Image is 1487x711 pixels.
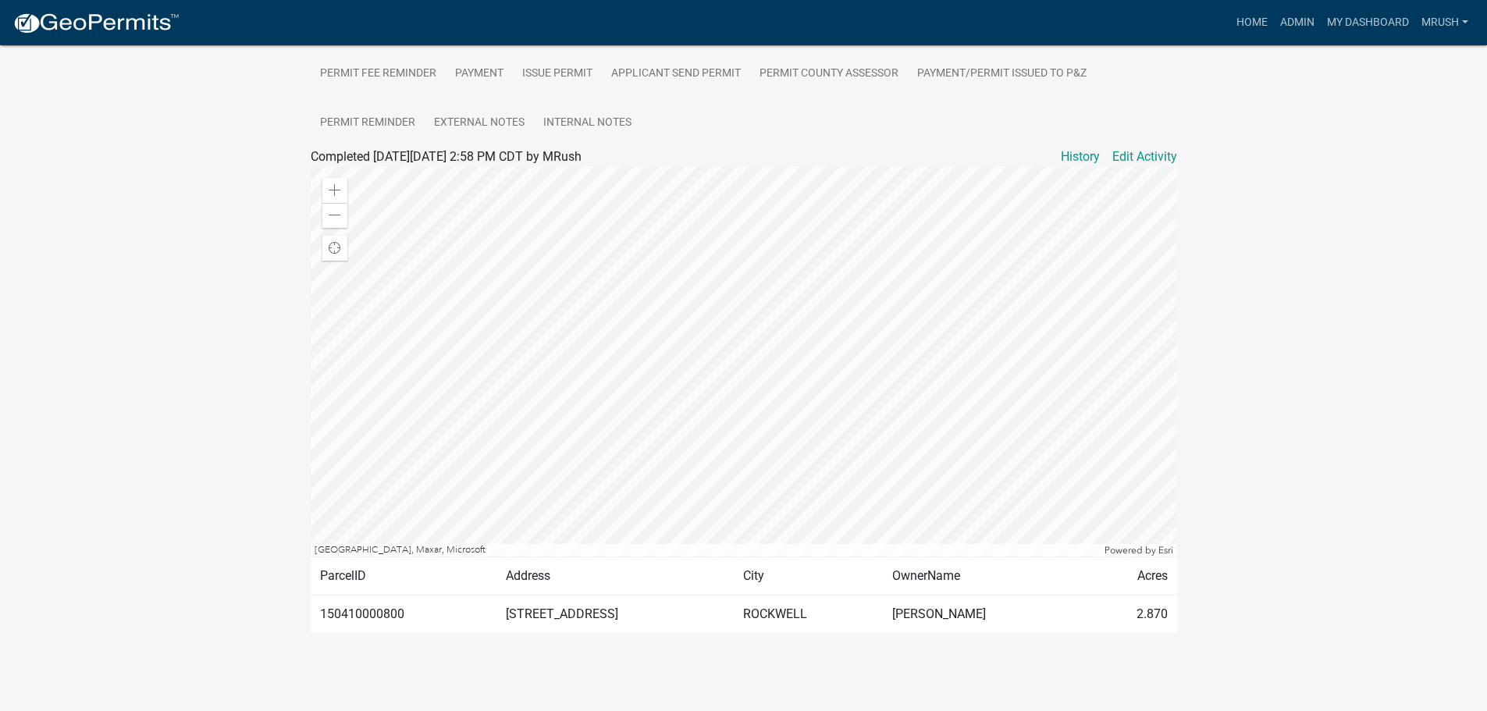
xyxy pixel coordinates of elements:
a: Home [1230,8,1274,37]
div: Zoom out [322,203,347,228]
a: Payment/Permit Issued to P&Z [908,49,1096,99]
td: City [734,556,884,595]
div: Find my location [322,236,347,261]
a: Applicant Send Permit [602,49,750,99]
div: [GEOGRAPHIC_DATA], Maxar, Microsoft [311,544,1101,556]
td: Address [496,556,734,595]
a: History [1061,148,1100,166]
a: External Notes [425,98,534,148]
span: Completed [DATE][DATE] 2:58 PM CDT by MRush [311,149,582,164]
div: Powered by [1101,544,1177,556]
td: [PERSON_NAME] [883,595,1086,633]
a: Edit Activity [1112,148,1177,166]
td: [STREET_ADDRESS] [496,595,734,633]
a: Payment [446,49,513,99]
td: ParcelID [311,556,497,595]
a: My Dashboard [1321,8,1415,37]
a: Esri [1158,545,1173,556]
td: ROCKWELL [734,595,884,633]
a: MRush [1415,8,1475,37]
a: Permit Reminder [311,98,425,148]
td: 150410000800 [311,595,497,633]
a: Permit County Assessor [750,49,908,99]
div: Zoom in [322,178,347,203]
a: Admin [1274,8,1321,37]
a: Internal Notes [534,98,641,148]
a: Issue Permit [513,49,602,99]
td: Acres [1087,556,1177,595]
td: OwnerName [883,556,1086,595]
td: 2.870 [1087,595,1177,633]
a: Permit Fee Reminder [311,49,446,99]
